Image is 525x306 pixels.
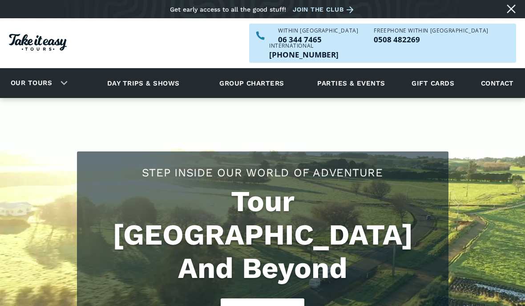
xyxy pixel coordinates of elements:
[9,34,67,51] img: Take it easy Tours logo
[278,36,358,43] a: Call us within NZ on 063447465
[9,29,67,57] a: Homepage
[504,2,518,16] a: Close message
[477,71,518,95] a: Contact
[96,71,191,95] a: Day trips & shows
[208,71,295,95] a: Group charters
[86,165,440,180] h2: Step Inside Our World Of Adventure
[374,28,488,33] div: Freephone WITHIN [GEOGRAPHIC_DATA]
[293,4,357,15] a: Join the club
[278,28,358,33] div: WITHIN [GEOGRAPHIC_DATA]
[269,43,339,49] div: International
[407,71,459,95] a: Gift cards
[4,73,59,94] a: Our tours
[313,71,389,95] a: Parties & events
[269,51,339,58] p: [PHONE_NUMBER]
[269,51,339,58] a: Call us outside of NZ on +6463447465
[86,185,440,285] h1: Tour [GEOGRAPHIC_DATA] And Beyond
[374,36,488,43] p: 0508 482269
[374,36,488,43] a: Call us freephone within NZ on 0508482269
[170,6,286,13] div: Get early access to all the good stuff!
[278,36,358,43] p: 06 344 7465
